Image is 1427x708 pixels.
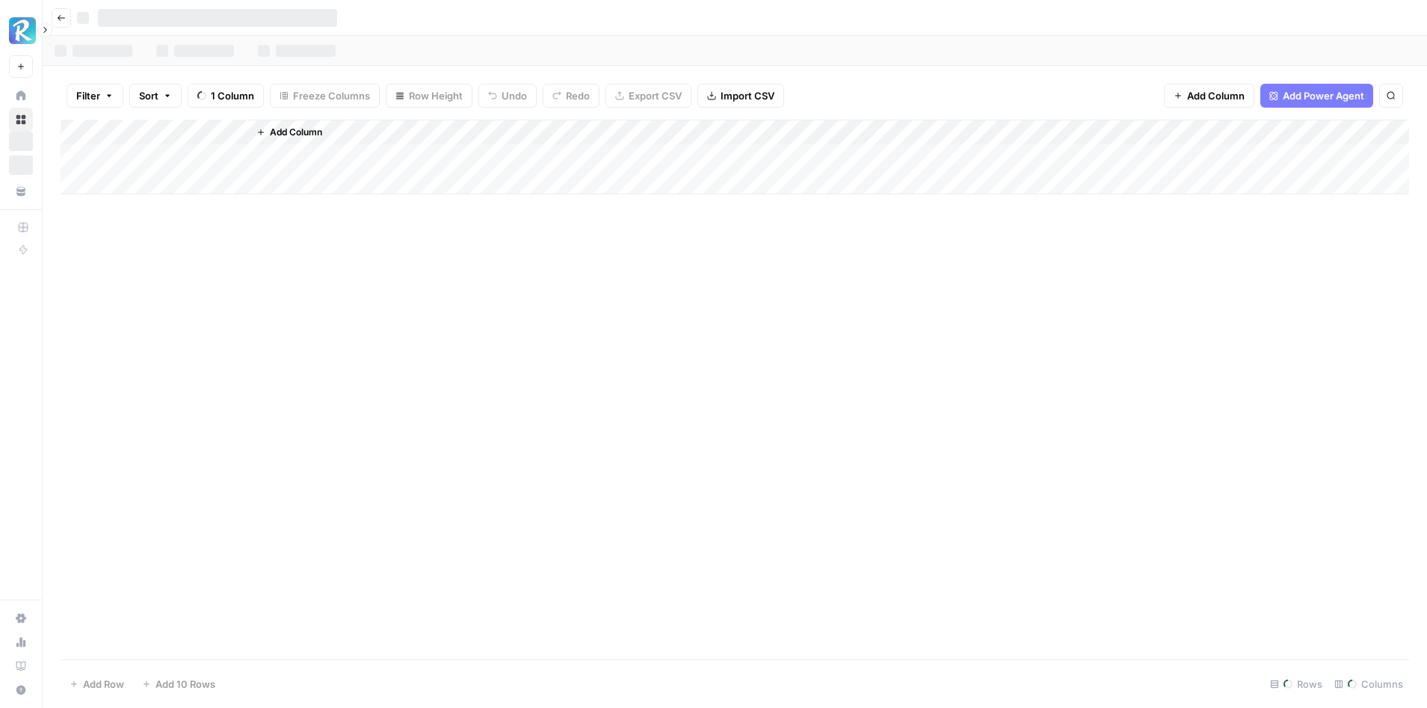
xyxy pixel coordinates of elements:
span: Redo [566,88,590,103]
a: Usage [9,630,33,654]
a: Learning Hub [9,654,33,678]
button: Export CSV [605,84,691,108]
button: Filter [67,84,123,108]
span: 1 Column [211,88,254,103]
span: Add Column [1187,88,1245,103]
div: Rows [1264,672,1328,696]
div: Columns [1328,672,1409,696]
span: Filter [76,88,100,103]
button: Add Column [1164,84,1254,108]
button: Redo [543,84,600,108]
img: Radyant Logo [9,17,36,44]
span: Add Column [270,126,322,139]
span: Sort [139,88,158,103]
button: Freeze Columns [270,84,380,108]
span: Add 10 Rows [155,677,215,692]
span: Row Height [409,88,463,103]
button: Add Column [250,123,328,142]
span: Add Power Agent [1283,88,1364,103]
a: Home [9,84,33,108]
button: Undo [478,84,537,108]
button: Import CSV [697,84,784,108]
a: Settings [9,606,33,630]
span: Undo [502,88,527,103]
span: Export CSV [629,88,682,103]
button: Add Power Agent [1260,84,1373,108]
button: Row Height [386,84,472,108]
button: Add 10 Rows [133,672,224,696]
span: Add Row [83,677,124,692]
button: Help + Support [9,678,33,702]
span: Import CSV [721,88,774,103]
button: 1 Column [188,84,264,108]
a: Your Data [9,179,33,203]
button: Add Row [61,672,133,696]
button: Workspace: Radyant [9,12,33,49]
a: Browse [9,108,33,132]
button: Sort [129,84,182,108]
span: Freeze Columns [293,88,370,103]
